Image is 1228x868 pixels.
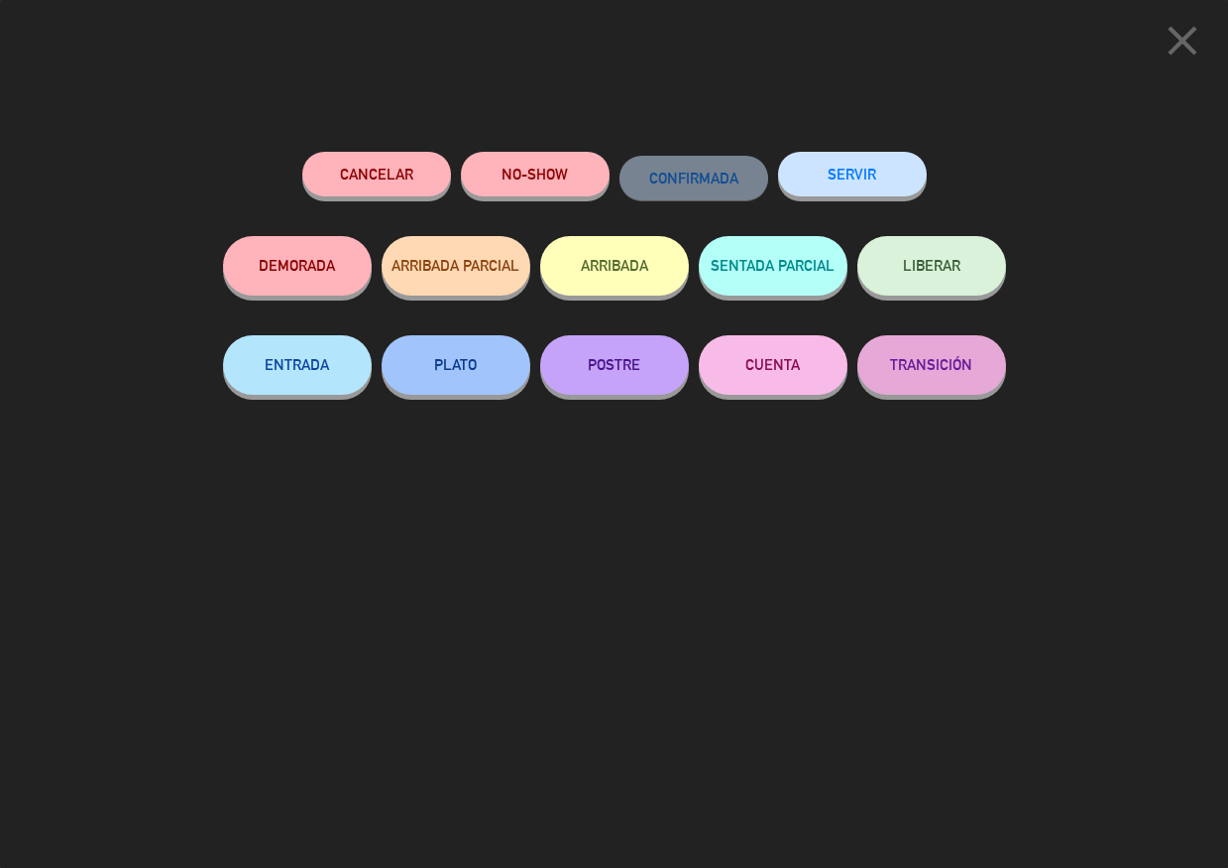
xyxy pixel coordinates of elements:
[223,236,372,296] button: DEMORADA
[382,236,530,296] button: ARRIBADA PARCIAL
[223,335,372,395] button: ENTRADA
[903,257,960,274] span: LIBERAR
[391,257,519,274] span: ARRIBADA PARCIAL
[699,335,847,395] button: CUENTA
[857,335,1006,395] button: TRANSICIÓN
[649,170,738,186] span: CONFIRMADA
[778,152,927,196] button: SERVIR
[540,335,689,395] button: POSTRE
[1152,15,1213,73] button: close
[619,156,768,200] button: CONFIRMADA
[382,335,530,395] button: PLATO
[302,152,451,196] button: Cancelar
[857,236,1006,296] button: LIBERAR
[1158,16,1207,65] i: close
[461,152,610,196] button: NO-SHOW
[540,236,689,296] button: ARRIBADA
[699,236,847,296] button: SENTADA PARCIAL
